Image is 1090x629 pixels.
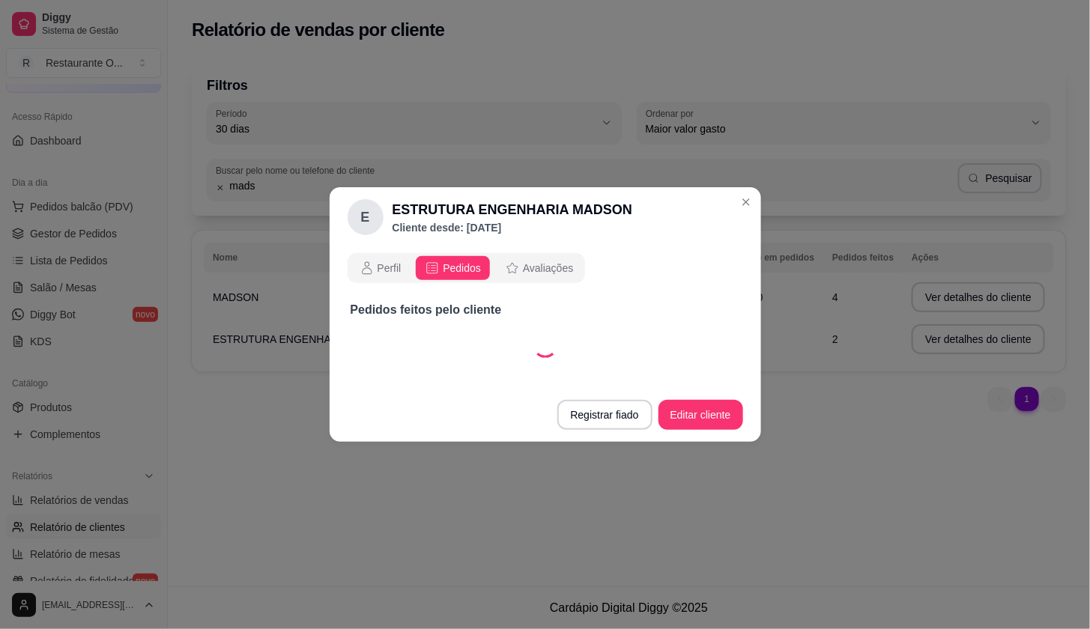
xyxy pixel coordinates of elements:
[351,301,740,319] p: Pedidos feitos pelo cliente
[734,190,758,214] button: Close
[348,199,384,235] div: E
[658,400,743,430] button: Editar cliente
[443,261,481,276] span: Pedidos
[348,253,743,283] div: opções
[393,199,633,220] h2: ESTRUTURA ENGENHARIA MADSON
[523,261,573,276] span: Avaliações
[533,334,557,358] div: Loading
[557,400,653,430] button: Registrar fiado
[378,261,402,276] span: Perfil
[393,220,633,235] p: Cliente desde: [DATE]
[348,253,586,283] div: opções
